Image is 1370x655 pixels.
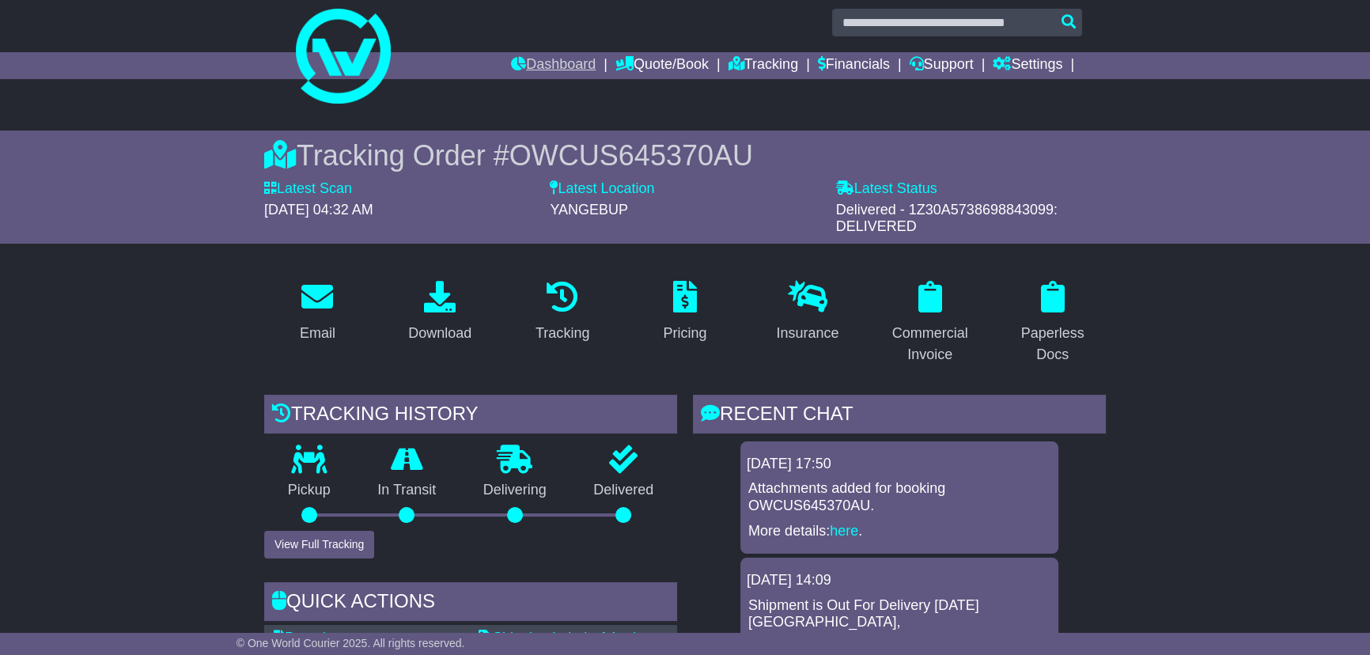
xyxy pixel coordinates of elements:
a: Settings [993,52,1062,79]
span: © One World Courier 2025. All rights reserved. [237,637,465,649]
p: In Transit [354,482,460,499]
label: Latest Location [550,180,654,198]
a: Financials [818,52,890,79]
label: Latest Status [836,180,937,198]
a: Tracking [729,52,798,79]
a: Download [398,275,482,350]
a: Support [910,52,974,79]
div: RECENT CHAT [693,395,1106,437]
button: View Full Tracking [264,531,374,558]
span: OWCUS645370AU [509,139,753,172]
label: Latest Scan [264,180,352,198]
span: Delivered - 1Z30A5738698843099: DELIVERED [836,202,1058,235]
a: Quote/Book [615,52,709,79]
a: Commercial Invoice [876,275,983,371]
div: Pricing [663,323,706,344]
span: [DATE] 04:32 AM [264,202,373,218]
div: [DATE] 17:50 [747,456,1052,473]
a: Insurance [766,275,849,350]
a: Paperless [274,630,348,646]
div: Tracking [536,323,589,344]
p: Delivering [460,482,570,499]
a: Tracking [525,275,600,350]
p: More details: . [748,523,1050,540]
div: Tracking Order # [264,138,1106,172]
span: YANGEBUP [550,202,628,218]
a: Email [290,275,346,350]
p: Delivered [570,482,678,499]
p: Pickup [264,482,354,499]
div: Insurance [776,323,838,344]
a: here [830,523,858,539]
a: Shipping Label - A4 printer [479,630,660,646]
a: Pricing [653,275,717,350]
a: Paperless Docs [999,275,1106,371]
div: Email [300,323,335,344]
div: Commercial Invoice [887,323,973,365]
div: Download [408,323,471,344]
div: Tracking history [264,395,677,437]
div: [DATE] 14:09 [747,572,1052,589]
a: Dashboard [511,52,596,79]
div: Paperless Docs [1009,323,1096,365]
p: Attachments added for booking OWCUS645370AU. [748,480,1050,514]
div: Quick Actions [264,582,677,625]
